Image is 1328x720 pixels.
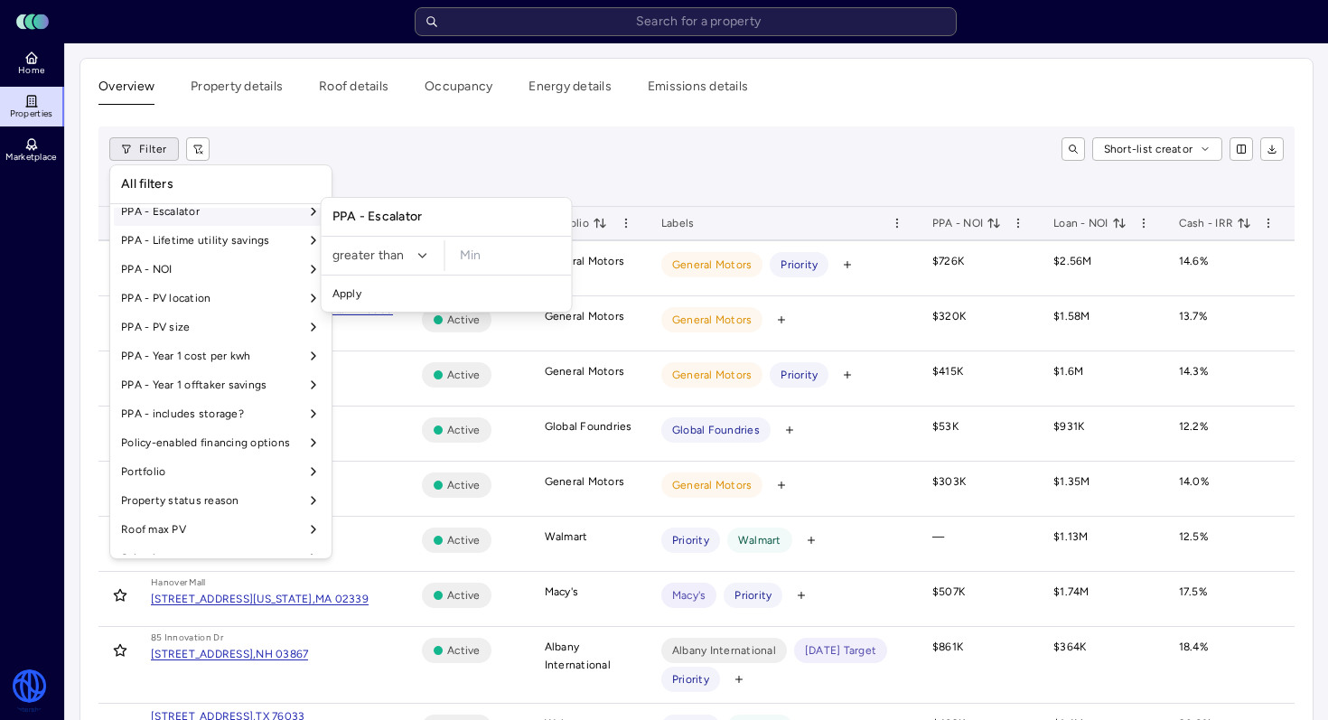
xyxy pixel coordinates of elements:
[114,169,328,200] div: All filters
[114,197,328,226] div: PPA - Escalator
[325,201,568,232] div: PPA - Escalator
[114,370,328,399] div: PPA - Year 1 offtaker savings
[325,279,568,308] button: Apply
[114,284,328,313] div: PPA - PV location
[114,515,328,544] div: Roof max PV
[114,457,328,486] div: Portfolio
[114,399,328,428] div: PPA - includes storage?
[114,313,328,341] div: PPA - PV size
[114,544,328,573] div: Sale plans
[114,226,328,255] div: PPA - Lifetime utility savings
[114,486,328,515] div: Property status reason
[114,255,328,284] div: PPA - NOI
[114,341,328,370] div: PPA - Year 1 cost per kwh
[114,428,328,457] div: Policy-enabled financing options
[332,246,405,266] span: greater than
[325,240,437,271] button: greater than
